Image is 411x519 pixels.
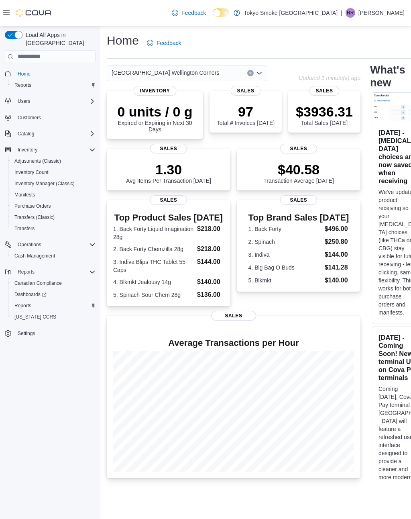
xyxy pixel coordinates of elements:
a: Feedback [169,5,209,21]
button: Settings [2,327,99,339]
span: Users [18,98,30,104]
button: Customers [2,112,99,123]
dt: 1. Back Forty Liquid Imagination 28g [113,225,194,241]
span: Inventory Count [11,168,96,177]
button: Reports [2,266,99,278]
span: Cash Management [14,253,55,259]
div: Transaction Average [DATE] [263,161,334,184]
span: Home [14,69,96,79]
span: Operations [18,241,41,248]
span: Customers [18,114,41,121]
span: Feedback [157,39,181,47]
dd: $250.80 [325,237,349,247]
div: Ryan Ridsdale [346,8,355,18]
div: Total Sales [DATE] [296,104,353,126]
span: Inventory [14,145,96,155]
span: Customers [14,112,96,123]
dt: 5. Spinach Sour Chem 28g [113,291,194,299]
div: Total # Invoices [DATE] [217,104,275,126]
a: Inventory Count [11,168,52,177]
span: Adjustments (Classic) [14,158,61,164]
button: Open list of options [256,70,262,76]
span: Catalog [18,131,34,137]
dd: $218.00 [197,224,224,234]
a: Feedback [144,35,184,51]
p: | [341,8,342,18]
span: Reports [14,82,31,88]
button: Adjustments (Classic) [8,155,99,167]
button: Catalog [14,129,37,139]
button: Users [14,96,33,106]
span: Transfers [14,225,35,232]
a: [US_STATE] CCRS [11,312,59,322]
span: Adjustments (Classic) [11,156,96,166]
span: Purchase Orders [14,203,51,209]
button: Operations [2,239,99,250]
span: Users [14,96,96,106]
span: Cash Management [11,251,96,261]
a: Transfers (Classic) [11,213,58,222]
h2: What's new [370,63,405,89]
button: Inventory [14,145,41,155]
input: Dark Mode [213,8,230,17]
span: Washington CCRS [11,312,96,322]
dd: $140.00 [197,277,224,287]
p: 1.30 [126,161,211,178]
span: Manifests [14,192,35,198]
span: Inventory Count [14,169,49,176]
a: Manifests [11,190,38,200]
dt: 1. Back Forty [248,225,321,233]
a: Customers [14,113,44,123]
button: Operations [14,240,45,249]
dt: 4. Big Bag O Buds [248,264,321,272]
a: Adjustments (Classic) [11,156,64,166]
span: Sales [309,86,340,96]
dd: $136.00 [197,290,224,300]
a: Inventory Manager (Classic) [11,179,78,188]
span: Sales [211,311,256,321]
button: Cash Management [8,250,99,262]
dt: 2. Spinach [248,238,321,246]
a: Purchase Orders [11,201,54,211]
span: Operations [14,240,96,249]
dd: $144.00 [325,250,349,259]
button: Manifests [8,189,99,200]
span: Purchase Orders [11,201,96,211]
nav: Complex example [5,65,96,360]
span: Reports [14,302,31,309]
dd: $496.00 [325,224,349,234]
a: Transfers [11,224,38,233]
span: Reports [11,301,96,311]
span: Load All Apps in [GEOGRAPHIC_DATA] [22,31,96,47]
button: Reports [14,267,38,277]
dt: 4. Blkmkt Jealousy 14g [113,278,194,286]
span: Catalog [14,129,96,139]
span: Transfers [11,224,96,233]
button: Clear input [247,70,254,76]
dt: 3. Indiva [248,251,321,259]
dt: 3. Indiva Blips THC Tablet 55 Caps [113,258,194,274]
span: Manifests [11,190,96,200]
button: Transfers [8,223,99,234]
span: Sales [280,144,317,153]
span: Reports [18,269,35,275]
div: Avg Items Per Transaction [DATE] [126,161,211,184]
dd: $144.00 [197,257,224,267]
a: Dashboards [8,289,99,300]
h4: Average Transactions per Hour [113,338,354,348]
span: Sales [280,195,317,205]
p: Updated 1 minute(s) ago [299,75,360,81]
h3: Top Product Sales [DATE] [113,213,224,223]
dd: $140.00 [325,276,349,285]
a: Cash Management [11,251,58,261]
span: Transfers (Classic) [11,213,96,222]
dt: 2. Back Forty Chemzilla 28g [113,245,194,253]
button: Inventory Manager (Classic) [8,178,99,189]
span: Canadian Compliance [11,278,96,288]
button: Canadian Compliance [8,278,99,289]
span: Settings [18,330,35,337]
button: Reports [8,300,99,311]
span: Inventory [18,147,37,153]
button: Inventory [2,144,99,155]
